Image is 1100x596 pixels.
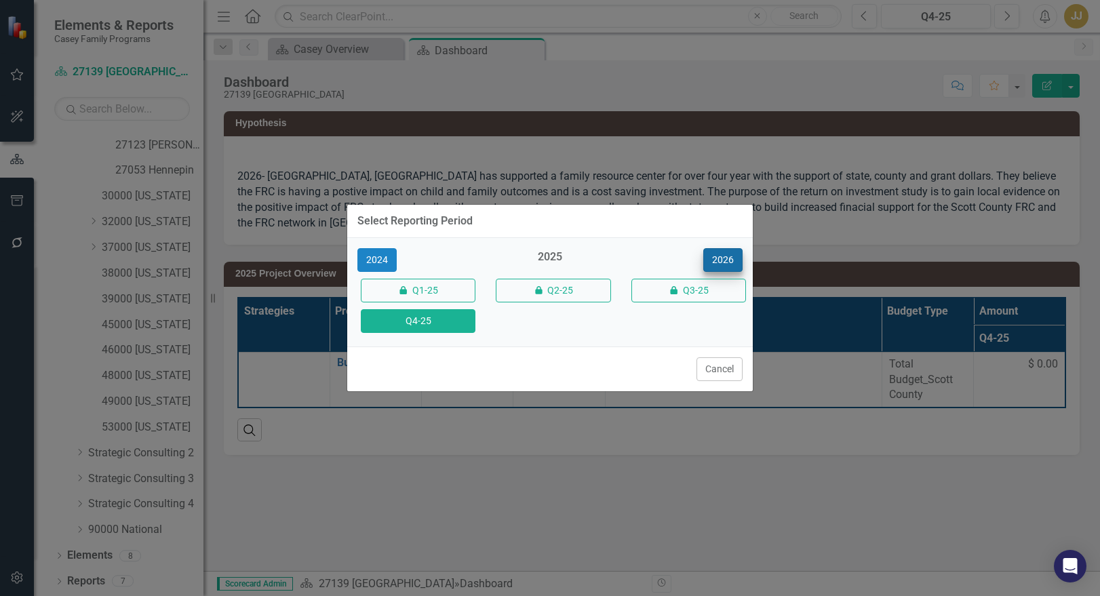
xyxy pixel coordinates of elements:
button: 2024 [357,248,397,272]
button: 2026 [703,248,743,272]
button: Q2-25 [496,279,610,302]
button: Q3-25 [631,279,746,302]
button: Q4-25 [361,309,475,333]
div: Select Reporting Period [357,215,473,227]
button: Q1-25 [361,279,475,302]
button: Cancel [696,357,743,381]
div: 2025 [492,250,607,272]
div: Open Intercom Messenger [1054,550,1086,582]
